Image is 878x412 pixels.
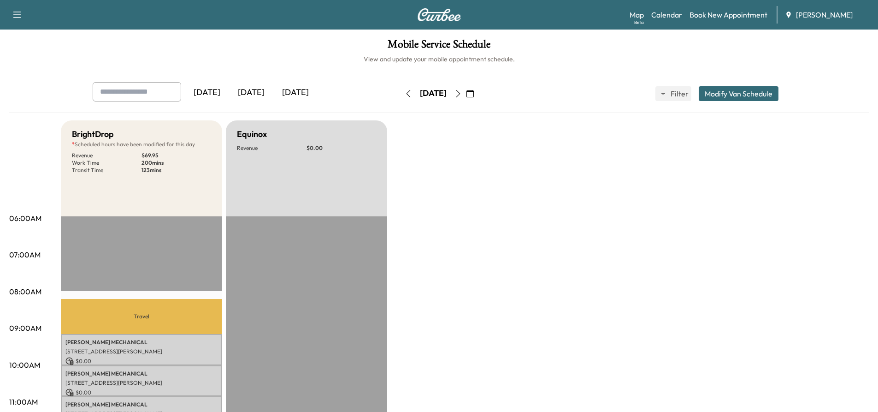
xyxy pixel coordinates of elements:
p: 123 mins [141,167,211,174]
p: 08:00AM [9,286,41,297]
p: [STREET_ADDRESS][PERSON_NAME] [65,379,218,387]
h1: Mobile Service Schedule [9,39,869,54]
p: $ 0.00 [65,357,218,365]
div: Beta [634,19,644,26]
p: Revenue [237,144,306,152]
h5: Equinox [237,128,267,141]
a: Calendar [651,9,682,20]
p: Travel [61,299,222,334]
button: Filter [655,86,691,101]
span: [PERSON_NAME] [796,9,853,20]
div: [DATE] [229,82,273,103]
div: [DATE] [185,82,229,103]
p: [PERSON_NAME] MECHANICAL [65,401,218,408]
p: 200 mins [141,159,211,167]
button: Modify Van Schedule [699,86,778,101]
a: MapBeta [630,9,644,20]
p: $ 0.00 [65,388,218,397]
p: Work Time [72,159,141,167]
div: [DATE] [273,82,318,103]
p: [PERSON_NAME] MECHANICAL [65,339,218,346]
p: 10:00AM [9,359,40,370]
p: 09:00AM [9,322,41,334]
p: $ 69.95 [141,152,211,159]
p: $ 0.00 [306,144,376,152]
h5: BrightDrop [72,128,114,141]
h6: View and update your mobile appointment schedule. [9,54,869,64]
p: [PERSON_NAME] MECHANICAL [65,370,218,377]
p: [STREET_ADDRESS][PERSON_NAME] [65,348,218,355]
a: Book New Appointment [689,9,767,20]
p: 11:00AM [9,396,38,407]
span: Filter [671,88,687,99]
img: Curbee Logo [417,8,461,21]
p: 07:00AM [9,249,41,260]
p: Revenue [72,152,141,159]
p: Scheduled hours have been modified for this day [72,141,211,148]
p: Transit Time [72,167,141,174]
p: 06:00AM [9,213,41,224]
div: [DATE] [420,88,447,99]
